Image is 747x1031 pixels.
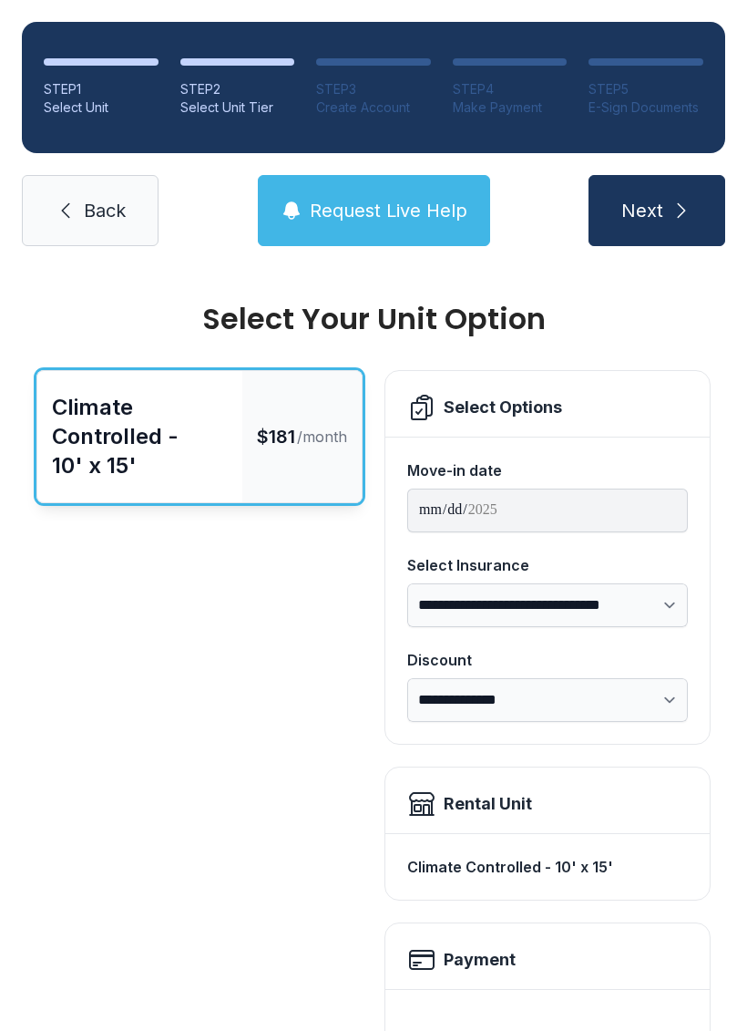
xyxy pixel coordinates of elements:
div: Select Unit [44,98,159,117]
div: Climate Controlled - 10' x 15' [52,393,228,480]
div: STEP 1 [44,80,159,98]
div: STEP 5 [588,80,703,98]
select: Select Insurance [407,583,688,627]
span: Next [621,198,663,223]
div: Climate Controlled - 10' x 15' [407,849,688,885]
h2: Payment [444,947,516,973]
div: Select Options [444,395,562,420]
div: Rental Unit [444,791,532,817]
div: STEP 3 [316,80,431,98]
div: Make Payment [453,98,568,117]
select: Discount [407,678,688,722]
div: Select Unit Tier [180,98,295,117]
div: STEP 2 [180,80,295,98]
span: $181 [257,424,295,449]
div: Select Insurance [407,554,688,576]
div: E-Sign Documents [588,98,703,117]
div: Create Account [316,98,431,117]
div: Move-in date [407,459,688,481]
div: Discount [407,649,688,671]
div: STEP 4 [453,80,568,98]
div: Select Your Unit Option [36,304,711,334]
span: /month [297,426,347,448]
span: Back [84,198,126,223]
input: Move-in date [407,489,688,532]
span: Request Live Help [310,198,467,223]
